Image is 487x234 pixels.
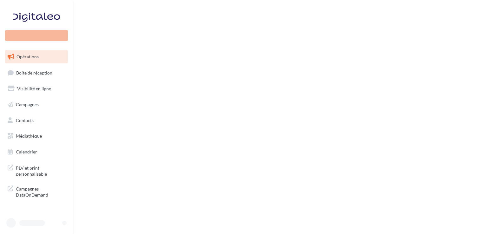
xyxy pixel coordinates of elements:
[16,70,52,75] span: Boîte de réception
[16,54,39,59] span: Opérations
[16,164,65,177] span: PLV et print personnalisable
[16,102,39,107] span: Campagnes
[16,149,37,154] span: Calendrier
[4,50,69,63] a: Opérations
[4,98,69,111] a: Campagnes
[4,114,69,127] a: Contacts
[4,66,69,80] a: Boîte de réception
[5,30,68,41] div: Nouvelle campagne
[4,145,69,159] a: Calendrier
[16,133,42,139] span: Médiathèque
[4,161,69,180] a: PLV et print personnalisable
[4,182,69,201] a: Campagnes DataOnDemand
[16,117,34,123] span: Contacts
[4,82,69,95] a: Visibilité en ligne
[17,86,51,91] span: Visibilité en ligne
[16,185,65,198] span: Campagnes DataOnDemand
[4,129,69,143] a: Médiathèque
